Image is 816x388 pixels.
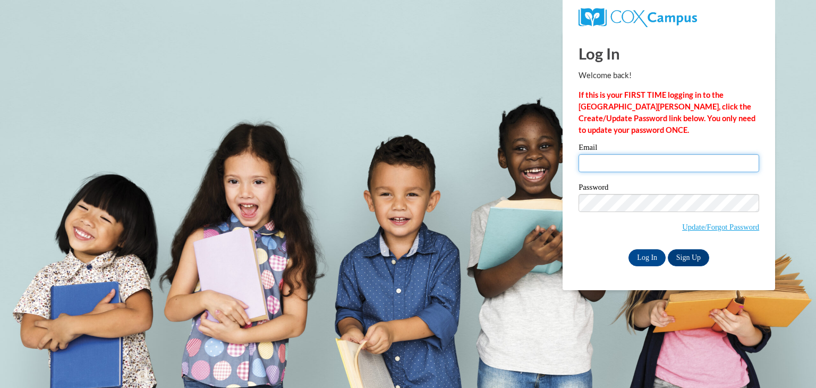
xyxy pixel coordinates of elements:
a: COX Campus [579,12,697,21]
h1: Log In [579,43,759,64]
label: Email [579,144,759,154]
p: Welcome back! [579,70,759,81]
input: Log In [628,249,666,266]
img: COX Campus [579,8,697,27]
strong: If this is your FIRST TIME logging in to the [GEOGRAPHIC_DATA][PERSON_NAME], click the Create/Upd... [579,90,755,134]
a: Sign Up [668,249,709,266]
a: Update/Forgot Password [682,223,759,231]
label: Password [579,183,759,194]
